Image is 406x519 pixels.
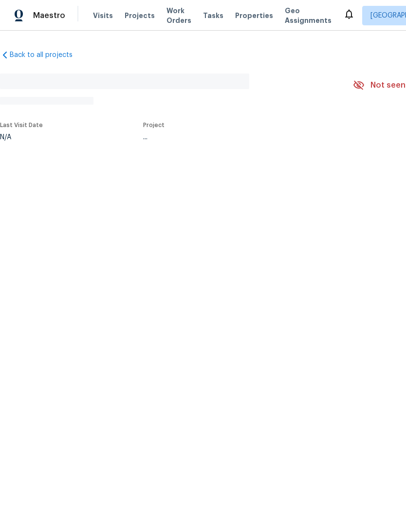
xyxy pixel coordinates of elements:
[125,11,155,20] span: Projects
[203,12,223,19] span: Tasks
[143,122,165,128] span: Project
[93,11,113,20] span: Visits
[285,6,332,25] span: Geo Assignments
[235,11,273,20] span: Properties
[166,6,191,25] span: Work Orders
[143,134,330,141] div: ...
[33,11,65,20] span: Maestro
